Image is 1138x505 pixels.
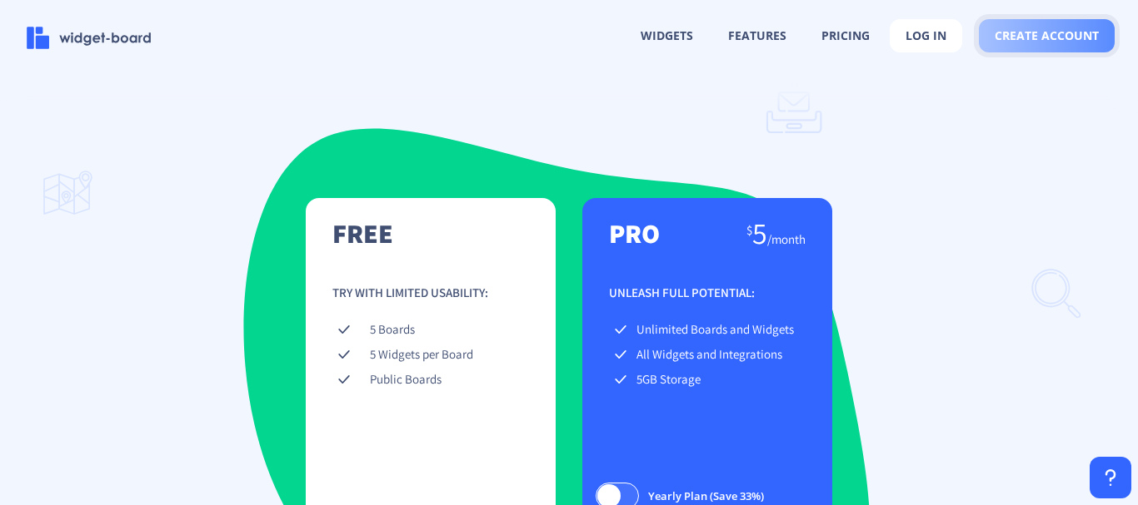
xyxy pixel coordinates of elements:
[771,231,806,247] span: month
[609,285,806,301] div: Unleash full potential:
[332,225,393,241] div: free
[27,27,152,49] img: logo-name.svg
[626,20,708,52] button: widgets
[367,318,529,343] td: 5 Boards
[890,19,962,52] button: log in
[767,231,806,247] span: /
[332,285,529,301] div: Try with limited usability:
[752,213,767,252] span: 5
[633,343,806,368] td: All Widgets and Integrations
[367,368,529,393] td: Public Boards
[367,343,529,368] td: 5 Widgets per Board
[979,19,1115,52] button: create account
[713,20,801,52] button: features
[633,368,806,393] td: 5GB Storage
[995,29,1099,42] span: create account
[746,222,752,238] span: $
[633,318,806,343] td: Unlimited Boards and Widgets
[609,225,660,241] div: pro
[806,20,885,52] button: pricing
